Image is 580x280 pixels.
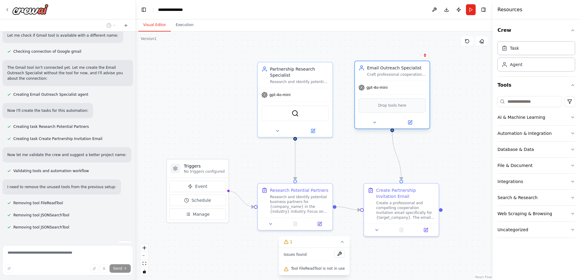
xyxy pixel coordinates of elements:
div: Create Partnership Invitation Email [376,187,435,199]
g: Edge from 81ede09c-9ac2-4764-a4ae-eeb5baa040ac to db000a1c-805b-41cf-8680-97099452674d [292,141,298,180]
span: Removing tool FileReadTool [13,201,63,205]
img: Logo [12,4,49,15]
button: Visual Editor [138,19,171,32]
div: TriggersNo triggers configuredEventScheduleManage [166,159,229,223]
span: Manage [193,211,210,217]
div: Research Potential PartnersResearch and identify potential business partners for {company_name} i... [257,183,333,231]
g: Edge from 9540f415-04bb-4903-94f1-280742a5f4c5 to ca5684c9-f522-4575-890d-bf8b4597113f [389,132,404,180]
div: React Flow controls [140,244,148,275]
button: Hide right sidebar [479,5,488,14]
button: Open in side panel [296,127,330,135]
button: 1 [279,236,349,248]
g: Edge from triggers to db000a1c-805b-41cf-8680-97099452674d [228,188,254,210]
span: Drop tools here [378,102,406,108]
button: Delete node [421,51,429,59]
div: Agent [510,62,522,68]
nav: breadcrumb [158,7,188,13]
button: Database & Data [497,142,575,157]
button: Web Scraping & Browsing [497,206,575,222]
button: Start a new chat [121,22,131,29]
span: Validating tools and automation workflow [13,168,89,173]
button: fit view [140,260,148,268]
span: Removing tool JSONSearchTool [13,225,69,230]
button: zoom in [140,244,148,252]
img: SerperDevTool [292,110,299,117]
button: Uncategorized [497,222,575,238]
button: Event [169,181,226,192]
div: Uncategorized [497,227,528,233]
button: Schedule [169,195,226,206]
button: Tools [497,77,575,94]
button: Manage [169,208,226,220]
p: The Gmail tool isn't connected yet. Let me create the Email Outreach Specialist without the tool ... [7,65,128,81]
button: File & Document [497,158,575,173]
button: Stop the agent work [118,241,132,250]
h4: Resources [497,6,522,13]
button: Automation & Integration [497,125,575,141]
span: Checking connection of Google gmail [13,49,81,54]
span: Send [113,266,122,271]
div: Tools [497,94,575,243]
div: Database & Data [497,146,534,152]
div: Create Partnership Invitation EmailCreate a professional and compelling cooperation invitation em... [363,183,439,237]
div: Email Outreach Specialist [367,65,426,71]
div: Search & Research [497,195,538,201]
div: Partnership Research Specialist [270,66,329,78]
div: Craft professional cooperation invitation emails to potential partners, specifically targeting {t... [367,72,426,77]
span: Issues found [284,252,307,257]
div: Research Potential Partners [270,187,329,193]
a: React Flow attribution [475,275,492,279]
span: gpt-4o-mini [366,85,388,90]
button: Send [110,264,131,273]
div: Automation & Integration [497,130,552,136]
div: Email Outreach SpecialistCraft professional cooperation invitation emails to potential partners, ... [354,62,430,130]
button: Open in side panel [393,119,427,126]
button: Execution [171,19,198,32]
span: Tool FileReadTool is not in use [291,266,345,271]
button: No output available [282,220,308,228]
button: Click to speak your automation idea [100,264,108,273]
button: Search & Research [497,190,575,205]
span: Event [195,183,207,189]
span: gpt-4o-mini [269,92,291,97]
div: Task [510,45,519,51]
g: Edge from db000a1c-805b-41cf-8680-97099452674d to ca5684c9-f522-4575-890d-bf8b4597113f [336,204,360,213]
div: Crew [497,39,575,76]
button: Hide left sidebar [140,5,148,14]
button: Crew [497,22,575,39]
button: zoom out [140,252,148,260]
p: Let me check if Gmail tool is available with a different name: [7,33,118,38]
div: Research and identify potential business partners for company {company_name} in the {industry} in... [270,79,329,84]
button: Open in side panel [415,226,436,234]
p: I need to remove the unused tools from the previous setup: [7,184,116,190]
button: Upload files [90,264,99,273]
button: Improve this prompt [5,264,13,273]
h3: Triggers [184,163,225,169]
div: Integrations [497,178,523,185]
button: toggle interactivity [140,268,148,275]
span: Schedule [191,197,211,203]
span: Creating task Research Potential Partners [13,124,89,129]
div: File & Document [497,162,533,168]
button: AI & Machine Learning [497,109,575,125]
div: Research and identify potential business partners for {company_name} in the {industry} industry. ... [270,195,329,214]
span: Creating Email Outreach Specialist agent [13,92,88,97]
span: Removing tool JSONSearchTool [13,213,69,218]
div: Create a professional and compelling cooperation invitation email specifically for {target_compan... [376,201,435,220]
div: Version 1 [141,36,157,41]
span: 1 [290,239,292,245]
div: Partnership Research SpecialistResearch and identify potential business partners for company {com... [257,62,333,138]
p: No triggers configured [184,169,225,174]
button: Open in side panel [309,220,330,228]
div: Web Scraping & Browsing [497,211,552,217]
span: Creating task Create Partnership Invitation Email [13,136,103,141]
button: Integrations [497,174,575,189]
button: Switch to previous chat [104,22,119,29]
div: AI & Machine Learning [497,114,545,120]
p: Now I'll create the tasks for this automation: [7,108,88,113]
p: Now let me validate the crew and suggest a better project name: [7,152,126,158]
button: No output available [389,226,414,234]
